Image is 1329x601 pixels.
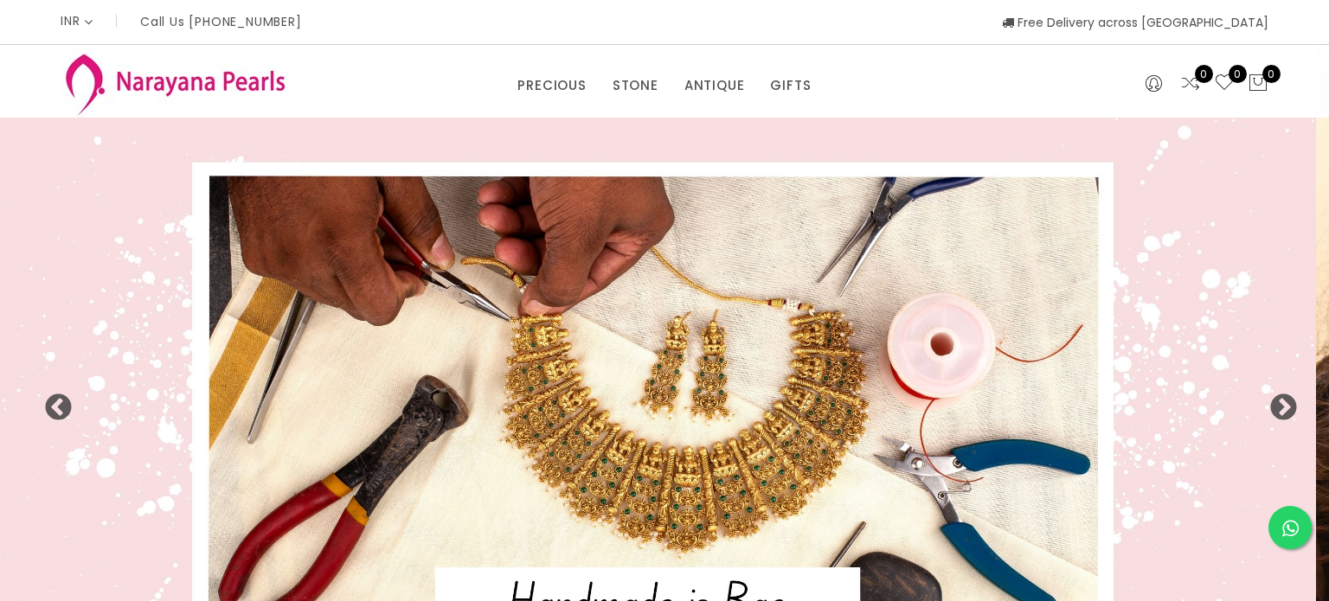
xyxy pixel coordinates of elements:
a: STONE [613,73,658,99]
span: 0 [1229,65,1247,83]
a: ANTIQUE [684,73,745,99]
span: 0 [1262,65,1281,83]
span: Free Delivery across [GEOGRAPHIC_DATA] [1002,14,1268,31]
p: Call Us [PHONE_NUMBER] [140,16,302,28]
a: 0 [1214,73,1235,95]
a: PRECIOUS [517,73,586,99]
a: GIFTS [770,73,811,99]
button: Previous [43,393,61,411]
button: Next [1268,393,1286,411]
a: 0 [1180,73,1201,95]
button: 0 [1248,73,1268,95]
span: 0 [1195,65,1213,83]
